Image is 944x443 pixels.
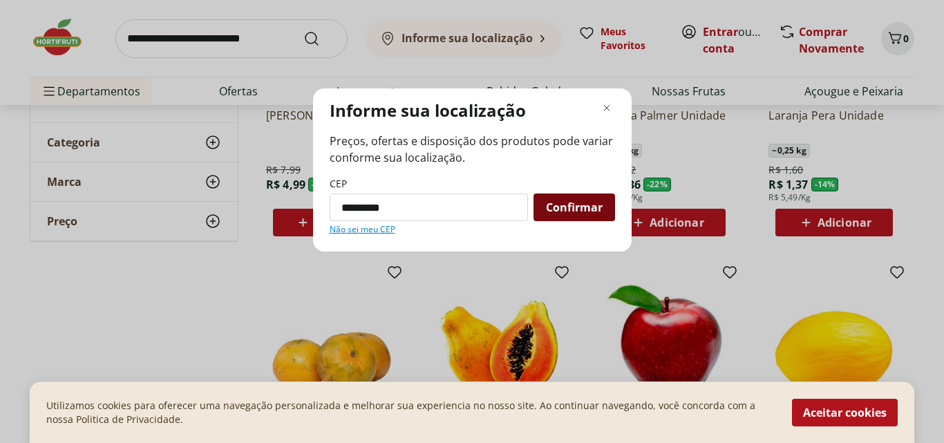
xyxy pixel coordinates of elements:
[546,202,603,213] span: Confirmar
[598,100,615,116] button: Fechar modal de regionalização
[330,100,526,122] p: Informe sua localização
[46,399,775,426] p: Utilizamos cookies para oferecer uma navegação personalizada e melhorar sua experiencia no nosso ...
[330,133,615,166] span: Preços, ofertas e disposição dos produtos pode variar conforme sua localização.
[313,88,632,252] div: Modal de regionalização
[330,177,347,191] label: CEP
[330,224,395,235] a: Não sei meu CEP
[534,194,615,221] button: Confirmar
[792,399,898,426] button: Aceitar cookies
